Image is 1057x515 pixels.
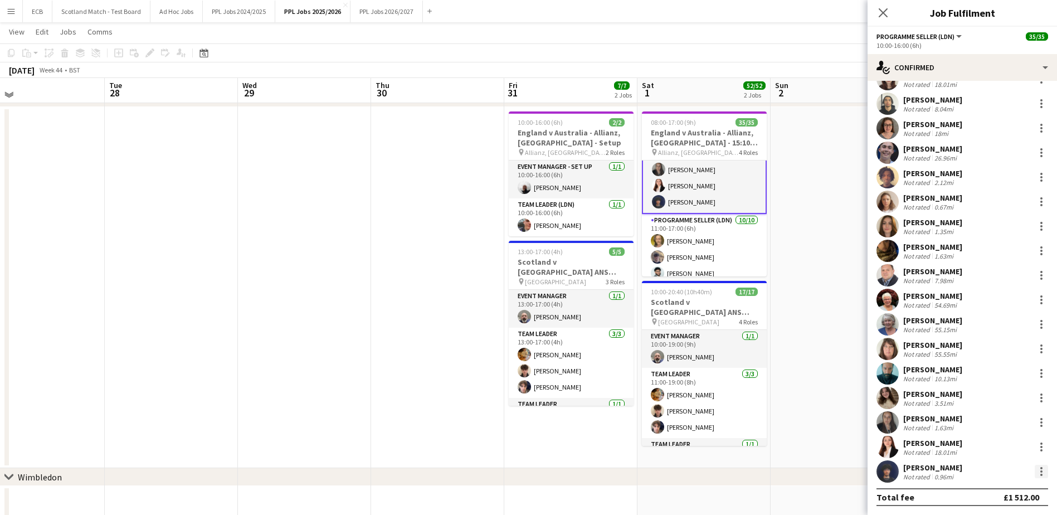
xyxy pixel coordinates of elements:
[932,227,956,236] div: 1.35mi
[903,365,962,375] div: [PERSON_NAME]
[23,1,52,22] button: ECB
[903,340,962,350] div: [PERSON_NAME]
[876,32,963,41] button: Programme Seller (LDN)
[651,288,712,296] span: 10:00-20:40 (10h40m)
[932,301,959,309] div: 54.69mi
[606,148,625,157] span: 2 Roles
[509,328,634,398] app-card-role: Team Leader3/313:00-17:00 (4h)[PERSON_NAME][PERSON_NAME][PERSON_NAME]
[609,118,625,127] span: 2/2
[903,252,932,260] div: Not rated
[509,257,634,277] h3: Scotland v [GEOGRAPHIC_DATA] ANS 2025- Setup
[83,25,117,39] a: Comms
[903,119,962,129] div: [PERSON_NAME]
[31,25,53,39] a: Edit
[932,154,959,162] div: 26.96mi
[18,472,62,483] div: Wimbledon
[932,325,959,334] div: 55.15mi
[642,128,767,148] h3: England v Australia - Allianz, [GEOGRAPHIC_DATA] - 15:10 KO
[932,448,959,456] div: 18.01mi
[509,128,634,148] h3: England v Australia - Allianz, [GEOGRAPHIC_DATA] - Setup
[203,1,275,22] button: PPL Jobs 2024/2025
[615,91,632,99] div: 2 Jobs
[52,1,150,22] button: Scotland Match - Test Board
[932,178,956,187] div: 2.12mi
[903,448,932,456] div: Not rated
[932,129,951,138] div: 18mi
[509,198,634,236] app-card-role: Team Leader (LDN)1/110:00-16:00 (6h)[PERSON_NAME]
[642,368,767,438] app-card-role: Team Leader3/311:00-19:00 (8h)[PERSON_NAME][PERSON_NAME][PERSON_NAME]
[903,80,932,89] div: Not rated
[374,86,389,99] span: 30
[903,389,962,399] div: [PERSON_NAME]
[932,473,956,481] div: 0.96mi
[509,241,634,406] app-job-card: 13:00-17:00 (4h)5/5Scotland v [GEOGRAPHIC_DATA] ANS 2025- Setup [GEOGRAPHIC_DATA]3 RolesEvent Man...
[744,91,765,99] div: 2 Jobs
[903,266,962,276] div: [PERSON_NAME]
[932,375,959,383] div: 10.13mi
[87,27,113,37] span: Comms
[735,288,758,296] span: 17/17
[932,399,956,407] div: 3.51mi
[509,80,518,90] span: Fri
[735,118,758,127] span: 35/35
[903,105,932,113] div: Not rated
[868,6,1057,20] h3: Job Fulfilment
[275,1,350,22] button: PPL Jobs 2025/2026
[876,492,914,503] div: Total fee
[518,118,563,127] span: 10:00-16:00 (6h)
[606,278,625,286] span: 3 Roles
[903,375,932,383] div: Not rated
[903,301,932,309] div: Not rated
[640,86,654,99] span: 1
[109,80,122,90] span: Tue
[658,318,719,326] span: [GEOGRAPHIC_DATA]
[903,414,962,424] div: [PERSON_NAME]
[642,111,767,276] app-job-card: 08:00-17:00 (9h)35/35England v Australia - Allianz, [GEOGRAPHIC_DATA] - 15:10 KO Allianz, [GEOGRA...
[9,27,25,37] span: View
[509,111,634,236] div: 10:00-16:00 (6h)2/2England v Australia - Allianz, [GEOGRAPHIC_DATA] - Setup Allianz, [GEOGRAPHIC_...
[903,473,932,481] div: Not rated
[903,438,962,448] div: [PERSON_NAME]
[876,32,954,41] span: Programme Seller (LDN)
[903,203,932,211] div: Not rated
[507,86,518,99] span: 31
[743,81,766,90] span: 52/52
[4,25,29,39] a: View
[642,281,767,446] app-job-card: 10:00-20:40 (10h40m)17/17Scotland v [GEOGRAPHIC_DATA] ANS 2025 - 17:40 KO [GEOGRAPHIC_DATA]4 Role...
[614,81,630,90] span: 7/7
[1026,32,1048,41] span: 35/35
[1004,492,1039,503] div: £1 512.00
[9,65,35,76] div: [DATE]
[642,330,767,368] app-card-role: Event Manager1/110:00-19:00 (9h)[PERSON_NAME]
[509,398,634,436] app-card-role: Team Leader1/1
[932,252,956,260] div: 1.63mi
[932,424,956,432] div: 1.63mi
[36,27,48,37] span: Edit
[775,80,788,90] span: Sun
[932,350,959,358] div: 55.55mi
[868,54,1057,81] div: Confirmed
[903,217,962,227] div: [PERSON_NAME]
[876,41,1048,50] div: 10:00-16:00 (6h)
[739,148,758,157] span: 4 Roles
[658,148,739,157] span: Allianz, [GEOGRAPHIC_DATA]
[903,193,962,203] div: [PERSON_NAME]
[903,325,932,334] div: Not rated
[903,144,962,154] div: [PERSON_NAME]
[903,399,932,407] div: Not rated
[108,86,122,99] span: 28
[903,154,932,162] div: Not rated
[642,297,767,317] h3: Scotland v [GEOGRAPHIC_DATA] ANS 2025 - 17:40 KO
[932,105,956,113] div: 8.04mi
[60,27,76,37] span: Jobs
[903,350,932,358] div: Not rated
[525,148,606,157] span: Allianz, [GEOGRAPHIC_DATA]
[739,318,758,326] span: 4 Roles
[642,80,654,90] span: Sat
[932,80,959,89] div: 18.01mi
[903,129,932,138] div: Not rated
[376,80,389,90] span: Thu
[609,247,625,256] span: 5/5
